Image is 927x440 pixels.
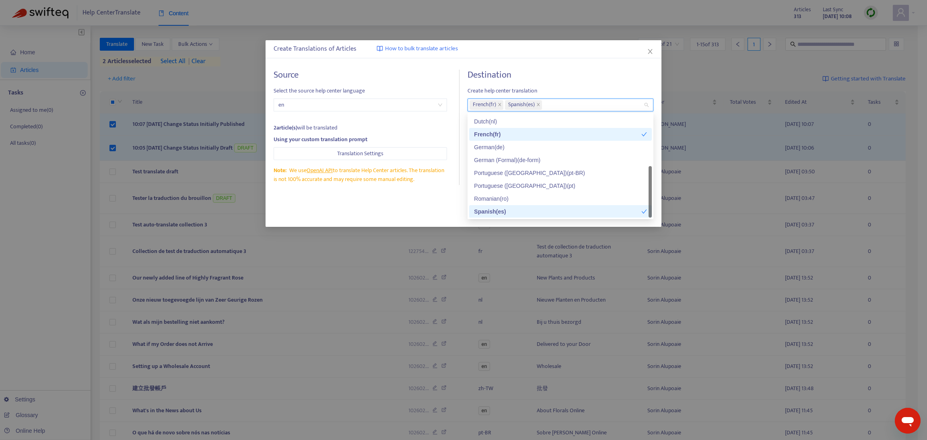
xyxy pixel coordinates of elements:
span: Note: [274,166,286,175]
span: close [498,103,502,107]
div: Spanish ( es ) [474,207,641,216]
div: Portuguese ([GEOGRAPHIC_DATA]) ( pt-BR ) [474,169,647,177]
div: German ( de ) [474,143,647,152]
span: Translation Settings [337,149,383,158]
span: close [536,103,540,107]
strong: 2 article(s) [274,123,297,132]
img: image-link [377,45,383,52]
span: How to bulk translate articles [385,44,458,53]
a: OpenAI API [307,166,333,175]
div: We use to translate Help Center articles. The translation is not 100% accurate and may require so... [274,166,447,184]
span: check [641,209,647,214]
div: Create Translations of Articles [274,44,654,54]
h4: Source [274,70,447,80]
span: close [647,48,653,55]
h4: Destination [468,70,653,80]
button: Translation Settings [274,147,447,160]
div: Dutch ( nl ) [474,117,647,126]
div: Using your custom translation prompt [274,135,447,144]
span: Create help center translation [468,86,653,95]
iframe: Button to launch messaging window [895,408,921,434]
span: en [278,99,443,111]
span: check [641,132,647,137]
a: How to bulk translate articles [377,44,458,53]
div: will be translated [274,123,447,132]
div: French ( fr ) [474,130,641,139]
span: Spanish ( es ) [508,100,535,110]
div: Romanian ( ro ) [474,194,647,203]
div: German (Formal) ( de-form ) [474,156,647,164]
div: Portuguese ([GEOGRAPHIC_DATA]) ( pt ) [474,181,647,190]
button: Close [646,47,655,56]
span: Select the source help center language [274,86,447,95]
span: French ( fr ) [473,100,496,110]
